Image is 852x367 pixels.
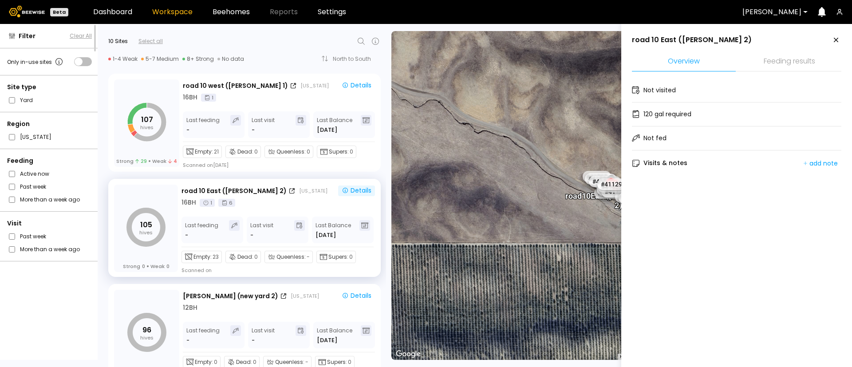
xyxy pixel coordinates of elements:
[201,94,216,102] div: 1
[181,267,212,274] div: Scanned on
[20,169,49,178] label: Active now
[185,231,189,240] div: -
[643,86,676,95] div: Not visited
[254,253,258,261] span: 0
[632,158,687,168] div: Visits & notes
[316,231,336,240] span: [DATE]
[307,148,310,156] span: 0
[142,325,151,335] tspan: 96
[166,263,170,269] span: 0
[183,303,197,312] div: 12 BH
[186,115,220,134] div: Last feeding
[597,178,626,189] div: # 41129
[317,126,337,134] span: [DATE]
[123,263,170,269] div: Strong Weak
[214,358,217,366] span: 0
[349,253,353,261] span: 0
[254,148,258,156] span: 0
[138,37,163,45] div: Select all
[116,158,177,164] div: Strong Weak
[20,95,33,105] label: Yard
[7,83,92,92] div: Site type
[108,37,128,45] div: 10 Sites
[140,334,154,341] tspan: hives
[598,181,626,193] div: # 41022
[141,55,179,63] div: 5-7 Medium
[218,199,235,207] div: 6
[186,126,190,134] div: -
[594,187,623,199] div: # 41127
[307,253,310,261] span: -
[300,82,329,89] div: [US_STATE]
[350,148,353,156] span: 0
[643,110,691,119] div: 120 gal required
[141,114,153,125] tspan: 107
[252,336,255,345] div: -
[9,6,45,17] img: Beewise logo
[20,245,80,254] label: More than a week ago
[252,126,255,134] div: -
[217,55,244,63] div: No data
[139,229,153,236] tspan: hives
[20,232,46,241] label: Past week
[305,358,308,366] span: -
[317,146,356,158] div: Supers:
[615,191,643,203] div: # 41026
[348,358,351,366] span: 0
[317,336,337,345] span: [DATE]
[183,292,278,301] div: [PERSON_NAME] (new yard 2)
[70,32,92,40] button: Clear All
[93,8,132,16] a: Dashboard
[20,195,80,204] label: More than a week ago
[225,251,261,263] div: Dead:
[181,186,287,196] div: road 10 East ([PERSON_NAME] 2)
[183,93,197,102] div: 16 BH
[632,52,736,71] li: Overview
[183,162,229,169] div: Scanned on [DATE]
[803,159,838,167] div: add note
[181,198,196,207] div: 16 BH
[186,325,220,345] div: Last feeding
[317,325,352,345] div: Last Balance
[183,81,288,91] div: road 10 west ([PERSON_NAME] 1)
[632,35,752,45] div: road 10 East ([PERSON_NAME] 2)
[620,354,658,360] button: Keyboard shortcuts
[394,348,423,360] a: Open this area in Google Maps (opens a new window)
[140,124,154,131] tspan: hives
[152,8,193,16] a: Workspace
[316,251,356,263] div: Supers:
[252,115,275,134] div: Last visit
[291,292,319,300] div: [US_STATE]
[252,325,275,345] div: Last visit
[342,81,371,89] div: Details
[264,146,313,158] div: Queenless:
[19,32,35,41] span: Filter
[168,158,177,164] span: 4
[225,146,261,158] div: Dead:
[7,119,92,129] div: Region
[338,185,375,196] button: Details
[20,132,51,142] label: [US_STATE]
[318,8,346,16] a: Settings
[738,52,841,71] li: Feeding results
[264,251,313,263] div: Queenless:
[214,148,219,156] span: 21
[270,8,298,16] span: Reports
[316,220,351,240] div: Last Balance
[253,358,256,366] span: 0
[200,199,215,207] div: 1
[589,175,617,187] div: # 41024
[250,231,253,240] div: -
[213,253,219,261] span: 23
[142,263,145,269] span: 0
[7,219,92,228] div: Visit
[619,192,647,203] div: # 41079
[338,291,375,301] button: Details
[108,55,138,63] div: 1-4 Weak
[181,251,222,263] div: Empty:
[583,170,611,182] div: # 41063
[50,8,68,16] div: Beta
[342,292,371,300] div: Details
[182,55,214,63] div: 8+ Strong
